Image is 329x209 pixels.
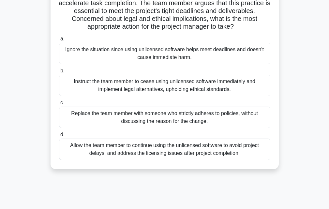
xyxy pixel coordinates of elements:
span: d. [60,132,65,137]
div: Replace the team member with someone who strictly adheres to policies, without discussing the rea... [59,107,270,128]
div: Allow the team member to continue using the unlicensed software to avoid project delays, and addr... [59,139,270,160]
span: a. [60,36,65,41]
span: b. [60,68,65,73]
span: c. [60,100,64,105]
div: Instruct the team member to cease using unlicensed software immediately and implement legal alter... [59,75,270,96]
div: Ignore the situation since using unlicensed software helps meet deadlines and doesn't cause immed... [59,43,270,64]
